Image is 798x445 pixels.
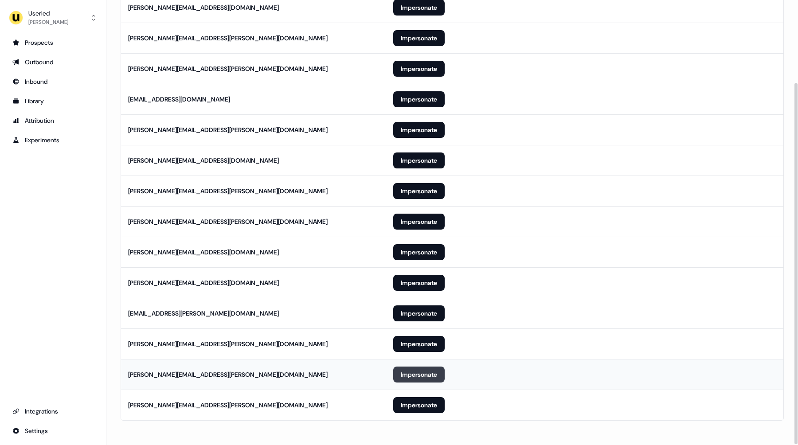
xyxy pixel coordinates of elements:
div: [PERSON_NAME][EMAIL_ADDRESS][PERSON_NAME][DOMAIN_NAME] [128,64,328,73]
div: [PERSON_NAME][EMAIL_ADDRESS][PERSON_NAME][DOMAIN_NAME] [128,370,328,379]
button: Impersonate [393,183,445,199]
div: Inbound [12,77,94,86]
a: Go to Inbound [7,74,99,89]
div: [EMAIL_ADDRESS][DOMAIN_NAME] [128,95,230,104]
a: Go to prospects [7,35,99,50]
button: Impersonate [393,30,445,46]
button: Impersonate [393,305,445,321]
div: Settings [12,426,94,435]
a: Go to templates [7,94,99,108]
div: [PERSON_NAME][EMAIL_ADDRESS][DOMAIN_NAME] [128,156,279,165]
button: Userled[PERSON_NAME] [7,7,99,28]
a: Go to outbound experience [7,55,99,69]
div: [PERSON_NAME][EMAIL_ADDRESS][PERSON_NAME][DOMAIN_NAME] [128,217,328,226]
div: Integrations [12,407,94,416]
button: Impersonate [393,61,445,77]
div: [PERSON_NAME][EMAIL_ADDRESS][PERSON_NAME][DOMAIN_NAME] [128,187,328,195]
div: Prospects [12,38,94,47]
div: Experiments [12,136,94,144]
button: Impersonate [393,336,445,352]
button: Impersonate [393,275,445,291]
div: Attribution [12,116,94,125]
button: Impersonate [393,367,445,383]
button: Impersonate [393,244,445,260]
button: Impersonate [393,91,445,107]
div: Library [12,97,94,105]
div: [PERSON_NAME][EMAIL_ADDRESS][DOMAIN_NAME] [128,278,279,287]
button: Impersonate [393,122,445,138]
div: Userled [28,9,68,18]
a: Go to integrations [7,404,99,418]
div: [PERSON_NAME][EMAIL_ADDRESS][PERSON_NAME][DOMAIN_NAME] [128,340,328,348]
div: [PERSON_NAME][EMAIL_ADDRESS][PERSON_NAME][DOMAIN_NAME] [128,401,328,410]
a: Go to attribution [7,113,99,128]
a: Go to integrations [7,424,99,438]
div: [PERSON_NAME][EMAIL_ADDRESS][DOMAIN_NAME] [128,3,279,12]
div: [EMAIL_ADDRESS][PERSON_NAME][DOMAIN_NAME] [128,309,279,318]
button: Impersonate [393,397,445,413]
div: [PERSON_NAME][EMAIL_ADDRESS][PERSON_NAME][DOMAIN_NAME] [128,34,328,43]
div: [PERSON_NAME] [28,18,68,27]
div: [PERSON_NAME][EMAIL_ADDRESS][DOMAIN_NAME] [128,248,279,257]
a: Go to experiments [7,133,99,147]
button: Impersonate [393,152,445,168]
div: Outbound [12,58,94,66]
div: [PERSON_NAME][EMAIL_ADDRESS][PERSON_NAME][DOMAIN_NAME] [128,125,328,134]
button: Impersonate [393,214,445,230]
